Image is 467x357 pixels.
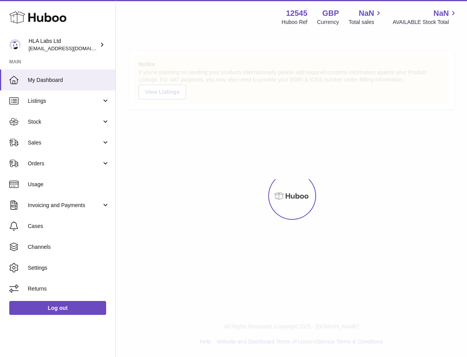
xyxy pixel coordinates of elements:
span: Settings [28,264,110,272]
div: HLA Labs Ltd [29,37,98,52]
span: Stock [28,118,102,126]
span: NaN [433,8,449,19]
span: Returns [28,285,110,292]
div: Huboo Ref [282,19,308,26]
span: NaN [359,8,374,19]
span: Usage [28,181,110,188]
span: Channels [28,243,110,251]
span: Sales [28,139,102,146]
span: [EMAIL_ADDRESS][DOMAIN_NAME] [29,45,113,51]
strong: GBP [322,8,339,19]
span: Total sales [349,19,383,26]
a: Log out [9,301,106,315]
span: My Dashboard [28,76,110,84]
strong: 12545 [286,8,308,19]
span: Invoicing and Payments [28,202,102,209]
span: Cases [28,223,110,230]
div: Currency [317,19,339,26]
span: Orders [28,160,102,167]
img: clinton@newgendirect.com [9,39,21,51]
a: NaN AVAILABLE Stock Total [393,8,458,26]
span: Listings [28,97,102,105]
span: AVAILABLE Stock Total [393,19,458,26]
a: NaN Total sales [349,8,383,26]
